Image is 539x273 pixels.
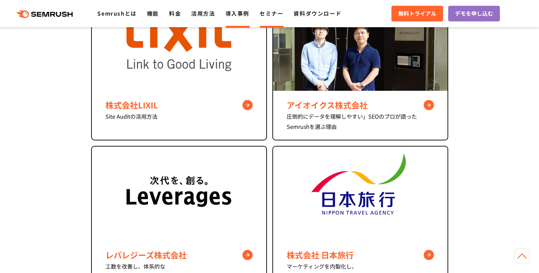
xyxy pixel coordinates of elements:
div: 圧倒的にデータを理解しやすい」SEOのプロが語ったSemrushを選ぶ理由 [287,111,434,132]
a: 料金 [169,9,181,17]
img: leverages [127,147,231,241]
a: デモを申し込む [448,6,500,21]
span: 無料トライアル [398,9,436,18]
a: 機能 [147,9,159,17]
div: 株式会社LIXIL [105,99,253,111]
a: セミナー [259,9,283,17]
div: レバレジーズ株式会社 [105,249,253,261]
a: 導入事例 [225,9,249,17]
div: Site Auditの活用方法 [105,111,253,121]
a: 無料トライアル [391,6,443,21]
a: 活用方法 [191,9,215,17]
div: アイオイクス株式会社 [287,99,434,111]
img: nta [308,147,412,241]
a: 資料ダウンロード [293,9,341,17]
span: デモを申し込む [455,9,493,18]
a: Semrushとは [97,9,136,17]
div: 株式会社 日本旅行 [287,249,434,261]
